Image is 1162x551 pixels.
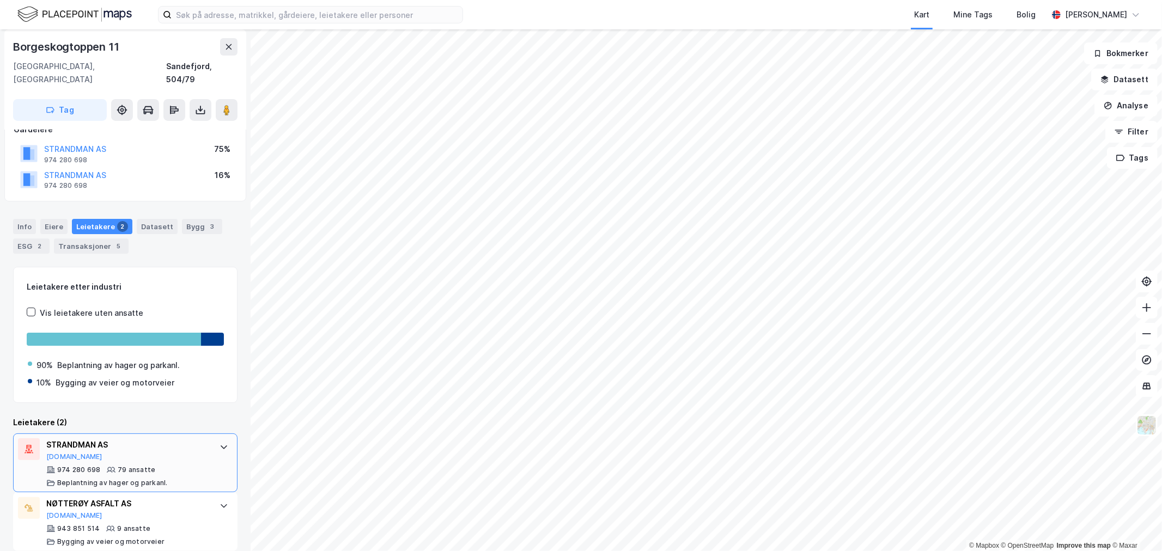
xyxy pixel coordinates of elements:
[13,219,36,234] div: Info
[137,219,178,234] div: Datasett
[953,8,993,21] div: Mine Tags
[17,5,132,24] img: logo.f888ab2527a4732fd821a326f86c7f29.svg
[1091,69,1158,90] button: Datasett
[166,60,238,86] div: Sandefjord, 504/79
[13,99,107,121] button: Tag
[117,524,150,533] div: 9 ansatte
[1107,147,1158,169] button: Tags
[13,416,238,429] div: Leietakere (2)
[57,537,165,546] div: Bygging av veier og motorveier
[215,169,230,182] div: 16%
[46,452,102,461] button: [DOMAIN_NAME]
[13,238,50,254] div: ESG
[36,359,53,372] div: 90%
[40,219,68,234] div: Eiere
[46,511,102,520] button: [DOMAIN_NAME]
[46,438,209,451] div: STRANDMAN AS
[117,221,128,232] div: 2
[54,238,129,254] div: Transaksjoner
[1084,42,1158,64] button: Bokmerker
[1001,542,1054,549] a: OpenStreetMap
[44,156,87,164] div: 974 280 698
[34,241,45,252] div: 2
[1136,415,1157,436] img: Z
[1065,8,1127,21] div: [PERSON_NAME]
[214,143,230,156] div: 75%
[36,376,51,389] div: 10%
[1108,499,1162,551] iframe: Chat Widget
[1094,95,1158,117] button: Analyse
[44,181,87,190] div: 974 280 698
[1108,499,1162,551] div: Kontrollprogram for chat
[1017,8,1036,21] div: Bolig
[172,7,463,23] input: Søk på adresse, matrikkel, gårdeiere, leietakere eller personer
[57,466,100,474] div: 974 280 698
[113,241,124,252] div: 5
[969,542,999,549] a: Mapbox
[118,466,155,474] div: 79 ansatte
[40,307,143,320] div: Vis leietakere uten ansatte
[914,8,929,21] div: Kart
[1105,121,1158,143] button: Filter
[1057,542,1111,549] a: Improve this map
[27,280,224,293] div: Leietakere etter industri
[57,524,100,533] div: 943 851 514
[56,376,174,389] div: Bygging av veier og motorveier
[57,479,167,487] div: Beplantning av hager og parkanl.
[46,497,209,510] div: NØTTERØY ASFALT AS
[13,38,121,56] div: Borgeskogtoppen 11
[207,221,218,232] div: 3
[182,219,222,234] div: Bygg
[13,60,166,86] div: [GEOGRAPHIC_DATA], [GEOGRAPHIC_DATA]
[72,219,132,234] div: Leietakere
[57,359,180,372] div: Beplantning av hager og parkanl.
